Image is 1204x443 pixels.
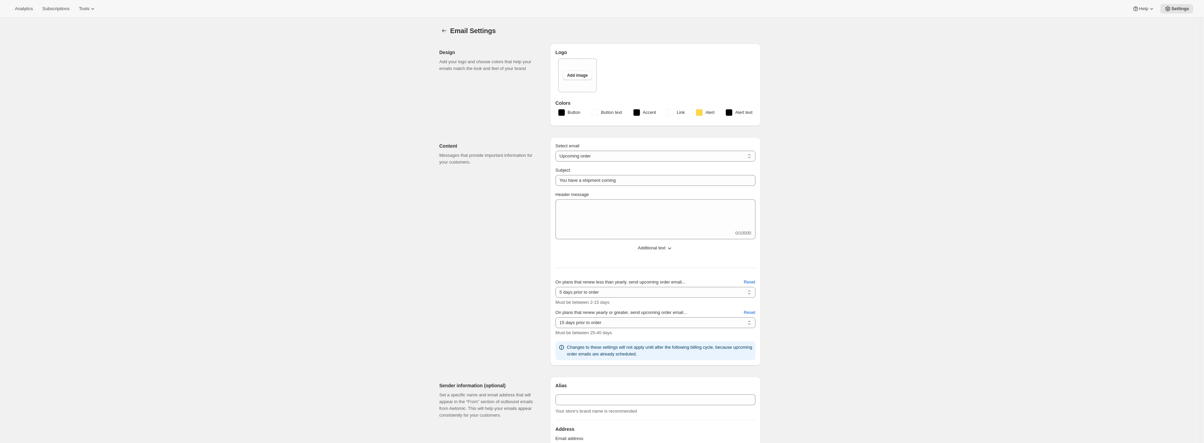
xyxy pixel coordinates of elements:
span: Button [568,109,581,116]
button: Additional text [551,243,759,253]
span: Select email [555,143,580,148]
button: Reset [740,277,759,288]
span: Link [677,109,685,116]
button: Help [1128,4,1159,14]
button: Reset [740,307,759,318]
button: Settings [1160,4,1193,14]
span: Header message [555,192,589,197]
span: Must be between 2-15 days [555,300,610,305]
h3: Alias [555,382,755,389]
button: Button [554,107,585,118]
h3: Address [555,426,755,433]
span: Settings [1171,6,1189,11]
span: Subscriptions [42,6,69,11]
p: Changes to these settings will not apply until after the following billing cycle, because upcomin... [567,344,753,358]
button: Accent [629,107,660,118]
h2: Content [439,143,539,149]
h2: Design [439,49,539,56]
button: Link [663,107,689,118]
button: Settings [439,26,449,35]
span: Alert text [735,109,752,116]
span: On plans that renew yearly or greater, send upcoming order email... [555,310,687,315]
h3: Logo [555,49,755,56]
h3: Colors [555,100,755,106]
button: Tools [75,4,100,14]
button: Add image [563,71,592,80]
p: Messages that provide important information for your customers. [439,152,539,166]
span: Must be between 25-40 days [555,330,612,335]
span: Email address [555,436,583,441]
span: Additional text [638,245,665,251]
span: Analytics [15,6,33,11]
span: Accent [643,109,656,116]
span: Subject [555,168,570,173]
span: Tools [79,6,89,11]
span: Your store’s brand name is recommended [555,409,637,414]
button: Alert [692,107,719,118]
p: Add your logo and choose colors that help your emails match the look and feel of your brand [439,58,539,72]
span: On plans that renew less than yearly, send upcoming order email... [555,279,685,285]
button: Button text [587,107,626,118]
button: Analytics [11,4,37,14]
span: Button text [601,109,622,116]
h2: Sender information (optional) [439,382,539,389]
span: Help [1139,6,1148,11]
button: Subscriptions [38,4,73,14]
p: Set a specific name and email address that will appear in the “From” section of outbound emails f... [439,392,539,419]
span: Reset [744,309,755,316]
button: Alert text [722,107,756,118]
span: Reset [744,279,755,286]
span: Add image [567,73,588,78]
span: Alert [705,109,714,116]
span: Email Settings [450,27,496,34]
